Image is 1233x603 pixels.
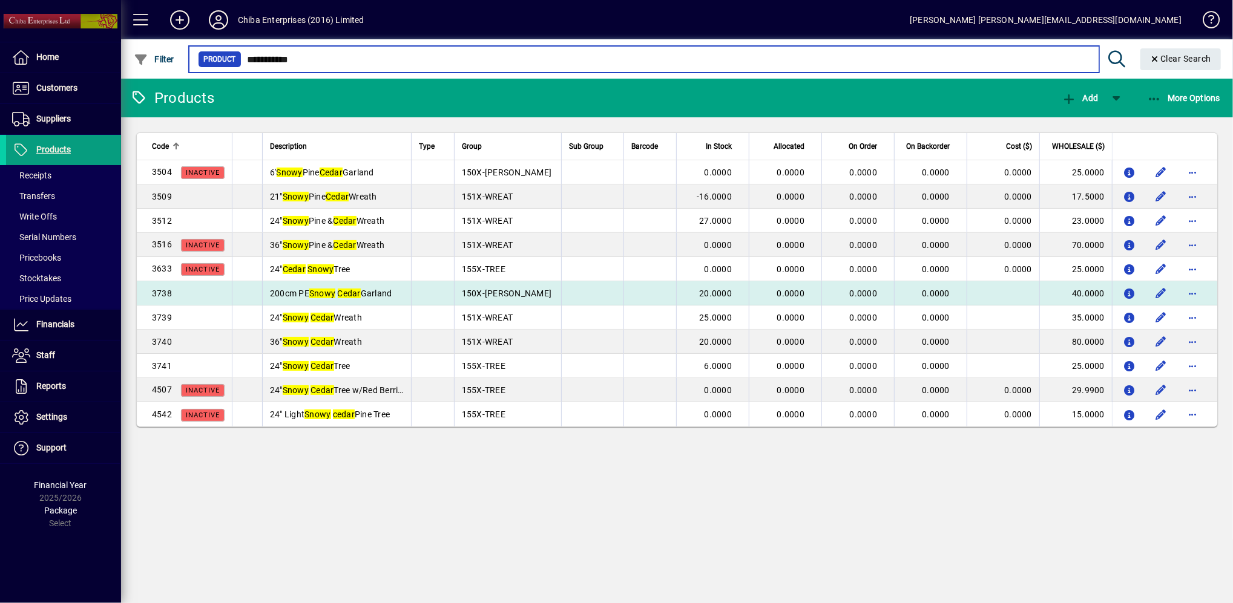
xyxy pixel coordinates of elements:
div: On Order [829,140,888,153]
em: Snowy [283,192,309,201]
span: Package [44,506,77,515]
em: Cedar [326,192,349,201]
span: 3509 [152,192,172,201]
button: Edit [1151,259,1171,279]
span: 3740 [152,337,172,347]
span: Type [419,140,435,153]
em: Snowy [283,385,309,395]
button: Edit [1151,308,1171,327]
span: Pricebooks [12,253,61,262]
span: 0.0000 [777,409,805,419]
span: 0.0000 [850,192,878,201]
span: 6' Pine Garland [270,168,374,177]
button: More options [1183,163,1202,182]
span: Price Updates [12,294,71,304]
div: On Backorder [902,140,961,153]
span: 0.0000 [705,264,732,274]
em: Snowy [283,361,309,371]
em: Snowy [307,264,334,274]
button: More options [1183,259,1202,279]
span: 151X-WREAT [462,313,513,322]
span: On Backorder [906,140,950,153]
span: Settings [36,412,67,422]
em: Snowy [309,288,335,298]
span: 0.0000 [777,361,805,371]
td: 17.5000 [1039,184,1112,209]
span: Customers [36,83,77,93]
div: Description [270,140,404,153]
button: Profile [199,9,238,31]
span: 151X-WREAT [462,240,513,250]
span: 3739 [152,313,172,322]
span: 4542 [152,409,172,419]
span: Staff [36,350,55,360]
button: Edit [1151,211,1171,230]
td: 29.9900 [1039,378,1112,402]
span: 0.0000 [850,313,878,322]
span: 24" Light Pine Tree [270,409,390,419]
span: 21" Pine Wreath [270,192,377,201]
span: 0.0000 [705,409,732,419]
span: 0.0000 [922,240,950,250]
span: 0.0000 [777,240,805,250]
span: Barcode [631,140,658,153]
span: 27.0000 [699,216,732,226]
button: More options [1183,405,1202,424]
em: Cedar [320,168,343,177]
span: 155X-TREE [462,264,505,274]
em: Snowy [304,409,330,419]
button: More options [1183,380,1202,400]
button: Edit [1151,405,1171,424]
span: Group [462,140,482,153]
em: Snowy [283,313,309,322]
span: 24" Wreath [270,313,362,322]
em: Cedar [311,361,334,371]
td: 0.0000 [967,257,1039,281]
span: Financial Year [35,480,87,490]
button: More options [1183,308,1202,327]
span: 0.0000 [850,361,878,371]
span: 155X-TREE [462,361,505,371]
span: 0.0000 [850,240,878,250]
span: 0.0000 [850,385,878,395]
button: Edit [1151,332,1171,351]
span: 0.0000 [777,168,805,177]
td: 80.0000 [1039,330,1112,354]
a: Transfers [6,186,121,206]
button: Add [160,9,199,31]
span: 25.0000 [699,313,732,322]
span: 20.0000 [699,337,732,347]
div: [PERSON_NAME] [PERSON_NAME][EMAIL_ADDRESS][DOMAIN_NAME] [910,10,1182,30]
span: Financials [36,319,74,329]
td: 23.0000 [1039,209,1112,233]
span: 0.0000 [922,168,950,177]
div: Allocated [757,140,815,153]
span: Filter [134,54,174,64]
span: 0.0000 [922,288,950,298]
button: More options [1183,356,1202,376]
span: In Stock [706,140,732,153]
a: Pricebooks [6,247,121,268]
span: 0.0000 [705,168,732,177]
a: Suppliers [6,104,121,134]
span: 3512 [152,216,172,226]
div: Type [419,140,447,153]
a: Financials [6,310,121,340]
span: Product [203,53,236,65]
span: 151X-WREAT [462,192,513,201]
span: 0.0000 [850,337,878,347]
span: 0.0000 [922,361,950,371]
button: More options [1183,187,1202,206]
span: 150X-[PERSON_NAME] [462,168,552,177]
span: 24" Tree [270,264,350,274]
td: 25.0000 [1039,354,1112,378]
td: 25.0000 [1039,160,1112,184]
span: Code [152,140,169,153]
span: 6.0000 [705,361,732,371]
span: -16.0000 [697,192,732,201]
span: 0.0000 [850,264,878,274]
a: Customers [6,73,121,103]
span: 3738 [152,288,172,298]
td: 70.0000 [1039,233,1112,257]
td: 0.0000 [967,378,1039,402]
